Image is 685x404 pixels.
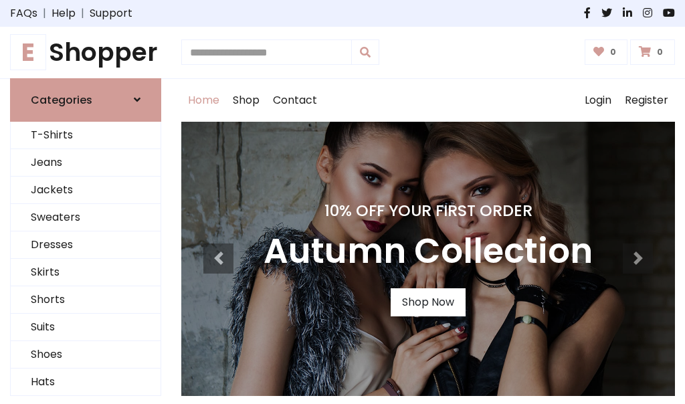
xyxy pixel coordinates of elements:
[11,149,161,177] a: Jeans
[10,37,161,68] a: EShopper
[10,78,161,122] a: Categories
[11,314,161,341] a: Suits
[585,39,628,65] a: 0
[654,46,666,58] span: 0
[618,79,675,122] a: Register
[10,5,37,21] a: FAQs
[11,259,161,286] a: Skirts
[11,341,161,369] a: Shoes
[10,37,161,68] h1: Shopper
[11,231,161,259] a: Dresses
[11,122,161,149] a: T-Shirts
[607,46,619,58] span: 0
[266,79,324,122] a: Contact
[90,5,132,21] a: Support
[391,288,466,316] a: Shop Now
[264,201,593,220] h4: 10% Off Your First Order
[11,286,161,314] a: Shorts
[31,94,92,106] h6: Categories
[11,204,161,231] a: Sweaters
[11,177,161,204] a: Jackets
[10,34,46,70] span: E
[226,79,266,122] a: Shop
[630,39,675,65] a: 0
[37,5,52,21] span: |
[11,369,161,396] a: Hats
[76,5,90,21] span: |
[264,231,593,272] h3: Autumn Collection
[578,79,618,122] a: Login
[52,5,76,21] a: Help
[181,79,226,122] a: Home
